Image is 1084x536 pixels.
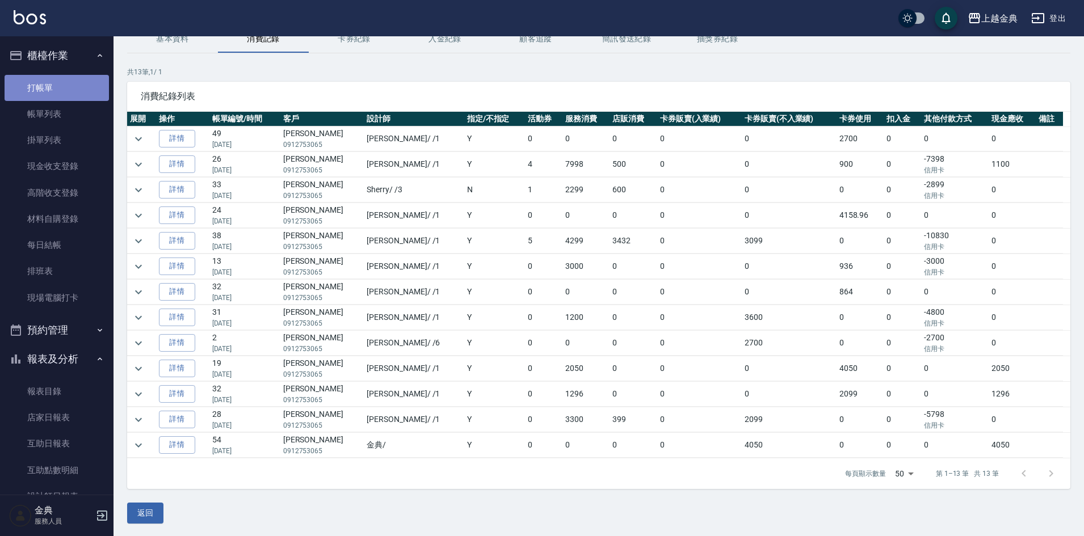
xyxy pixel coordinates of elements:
[884,254,921,279] td: 0
[464,152,525,177] td: Y
[921,229,989,254] td: -10830
[890,458,918,489] div: 50
[209,433,280,458] td: 54
[742,203,837,228] td: 0
[921,305,989,330] td: -4800
[283,369,362,379] p: 0912753065
[837,433,884,458] td: 0
[212,191,278,201] p: [DATE]
[657,356,742,381] td: 0
[209,331,280,356] td: 2
[742,305,837,330] td: 3600
[5,483,109,509] a: 設計師日報表
[657,382,742,407] td: 0
[209,280,280,305] td: 32
[742,152,837,177] td: 0
[5,431,109,457] a: 互助日報表
[672,26,763,53] button: 抽獎券紀錄
[209,229,280,254] td: 38
[283,344,362,354] p: 0912753065
[525,112,562,126] th: 活動券
[837,203,884,228] td: 4158.96
[127,67,1070,77] p: 共 13 筆, 1 / 1
[525,331,562,356] td: 0
[212,318,278,328] p: [DATE]
[159,411,195,428] a: 詳情
[610,229,657,254] td: 3432
[924,242,986,252] p: 信用卡
[283,446,362,456] p: 0912753065
[610,305,657,330] td: 0
[525,254,562,279] td: 0
[837,152,884,177] td: 900
[562,229,610,254] td: 4299
[525,433,562,458] td: 0
[283,395,362,405] p: 0912753065
[884,178,921,202] td: 0
[884,331,921,356] td: 0
[884,433,921,458] td: 0
[159,232,195,250] a: 詳情
[1036,112,1063,126] th: 備註
[981,11,1018,26] div: 上越金典
[924,191,986,201] p: 信用卡
[5,457,109,483] a: 互助點數明細
[280,382,364,407] td: [PERSON_NAME]
[364,152,464,177] td: [PERSON_NAME] / /1
[283,242,362,252] p: 0912753065
[837,229,884,254] td: 0
[209,407,280,432] td: 28
[989,356,1036,381] td: 2050
[989,126,1036,151] td: 0
[525,178,562,202] td: 1
[159,181,195,199] a: 詳情
[924,165,986,175] p: 信用卡
[212,267,278,277] p: [DATE]
[921,382,989,407] td: 0
[657,305,742,330] td: 0
[283,191,362,201] p: 0912753065
[464,178,525,202] td: N
[657,331,742,356] td: 0
[464,254,525,279] td: Y
[610,433,657,458] td: 0
[5,153,109,179] a: 現金收支登錄
[562,112,610,126] th: 服務消費
[963,7,1022,30] button: 上越金典
[562,382,610,407] td: 1296
[464,407,525,432] td: Y
[280,356,364,381] td: [PERSON_NAME]
[884,126,921,151] td: 0
[657,433,742,458] td: 0
[525,382,562,407] td: 0
[212,216,278,226] p: [DATE]
[209,382,280,407] td: 32
[127,26,218,53] button: 基本資料
[464,126,525,151] td: Y
[884,112,921,126] th: 扣入金
[159,130,195,147] a: 詳情
[921,152,989,177] td: -7398
[921,331,989,356] td: -2700
[218,26,309,53] button: 消費記錄
[562,203,610,228] td: 0
[837,126,884,151] td: 2700
[464,356,525,381] td: Y
[280,254,364,279] td: [PERSON_NAME]
[130,284,147,301] button: expand row
[5,404,109,431] a: 店家日報表
[209,178,280,202] td: 33
[212,344,278,354] p: [DATE]
[837,382,884,407] td: 2099
[525,407,562,432] td: 0
[364,382,464,407] td: [PERSON_NAME] / /1
[35,516,93,526] p: 服務人員
[657,152,742,177] td: 0
[309,26,400,53] button: 卡券紀錄
[159,360,195,377] a: 詳情
[884,382,921,407] td: 0
[742,229,837,254] td: 3099
[209,112,280,126] th: 帳單編號/時間
[989,407,1036,432] td: 0
[364,280,464,305] td: [PERSON_NAME] / /1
